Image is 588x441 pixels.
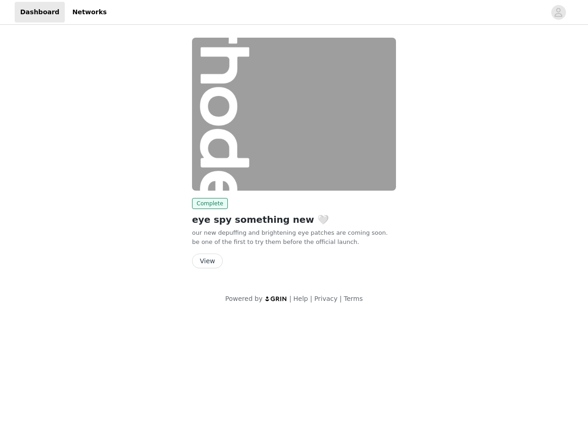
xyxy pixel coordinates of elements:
a: Privacy [314,295,338,302]
div: avatar [554,5,563,20]
span: | [310,295,312,302]
span: | [289,295,292,302]
h2: eye spy something new 🤍 [192,213,396,226]
a: Terms [344,295,362,302]
a: View [192,258,223,265]
span: Powered by [225,295,262,302]
img: rhode skin [192,38,396,191]
a: Networks [67,2,112,23]
span: Complete [192,198,228,209]
a: Dashboard [15,2,65,23]
a: Help [294,295,308,302]
button: View [192,254,223,268]
span: | [339,295,342,302]
p: our new depuffing and brightening eye patches are coming soon. be one of the first to try them be... [192,228,396,246]
img: logo [265,296,288,302]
